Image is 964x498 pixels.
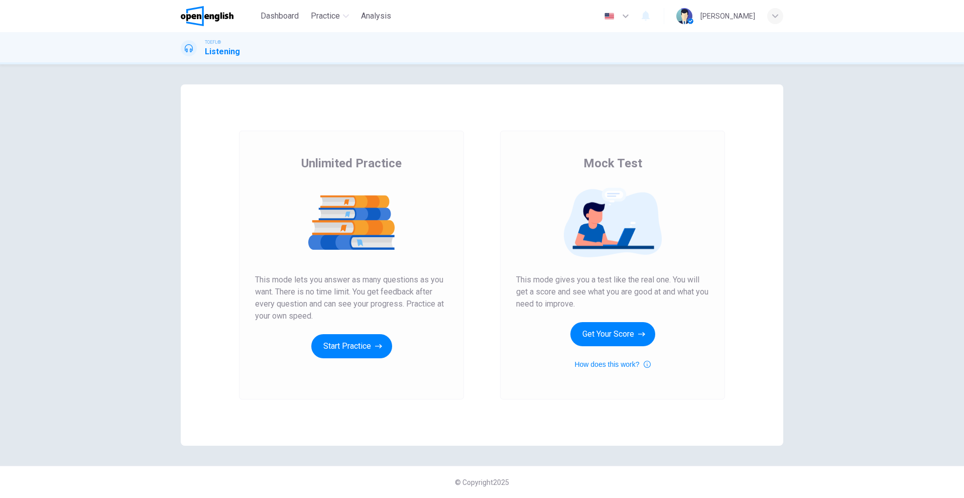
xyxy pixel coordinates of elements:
span: Dashboard [261,10,299,22]
img: OpenEnglish logo [181,6,233,26]
span: TOEFL® [205,39,221,46]
img: Profile picture [676,8,692,24]
h1: Listening [205,46,240,58]
span: This mode lets you answer as many questions as you want. There is no time limit. You get feedback... [255,274,448,322]
button: Practice [307,7,353,25]
div: [PERSON_NAME] [700,10,755,22]
button: Analysis [357,7,395,25]
button: How does this work? [574,358,650,370]
span: Unlimited Practice [301,155,402,171]
button: Get Your Score [570,322,655,346]
button: Dashboard [257,7,303,25]
span: Mock Test [583,155,642,171]
span: © Copyright 2025 [455,478,509,486]
span: This mode gives you a test like the real one. You will get a score and see what you are good at a... [516,274,709,310]
span: Analysis [361,10,391,22]
button: Start Practice [311,334,392,358]
span: Practice [311,10,340,22]
img: en [603,13,616,20]
a: OpenEnglish logo [181,6,257,26]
